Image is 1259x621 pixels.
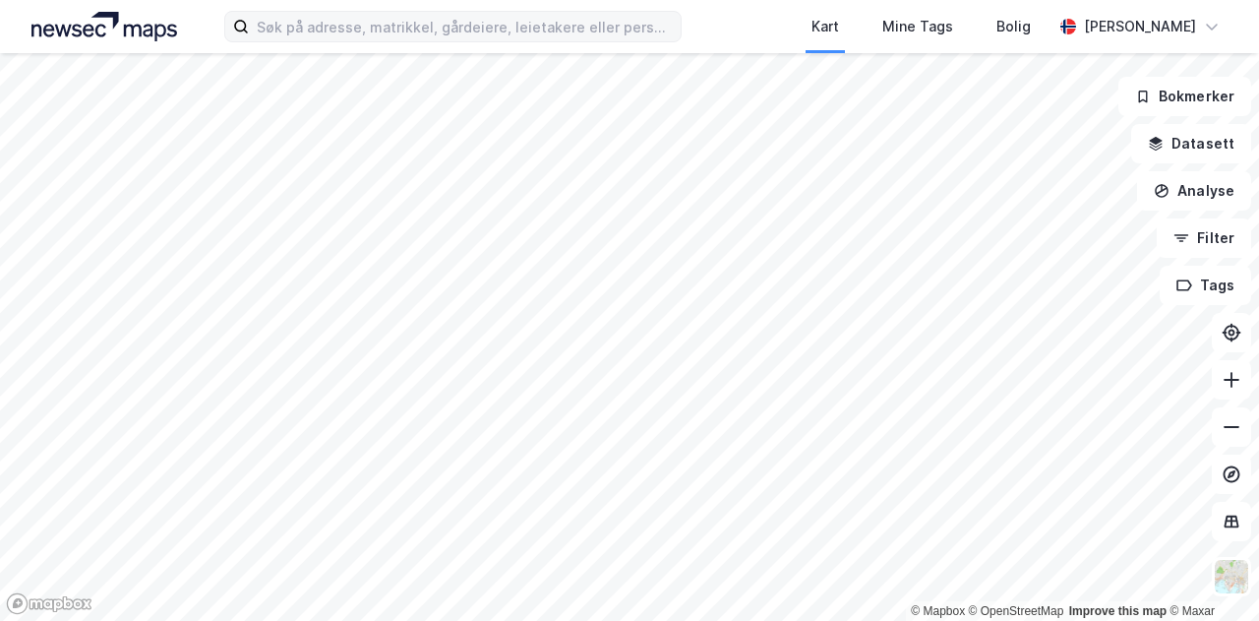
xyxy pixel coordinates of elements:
div: Mine Tags [882,15,953,38]
input: Søk på adresse, matrikkel, gårdeiere, leietakere eller personer [249,12,681,41]
div: Bolig [996,15,1031,38]
a: Mapbox [911,604,965,618]
div: Kontrollprogram for chat [1161,527,1259,621]
button: Analyse [1137,171,1251,211]
button: Tags [1160,266,1251,305]
iframe: Chat Widget [1161,527,1259,621]
button: Bokmerker [1118,77,1251,116]
img: logo.a4113a55bc3d86da70a041830d287a7e.svg [31,12,177,41]
div: Kart [811,15,839,38]
button: Filter [1157,218,1251,258]
a: OpenStreetMap [969,604,1064,618]
div: [PERSON_NAME] [1084,15,1196,38]
a: Mapbox homepage [6,592,92,615]
a: Improve this map [1069,604,1167,618]
button: Datasett [1131,124,1251,163]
